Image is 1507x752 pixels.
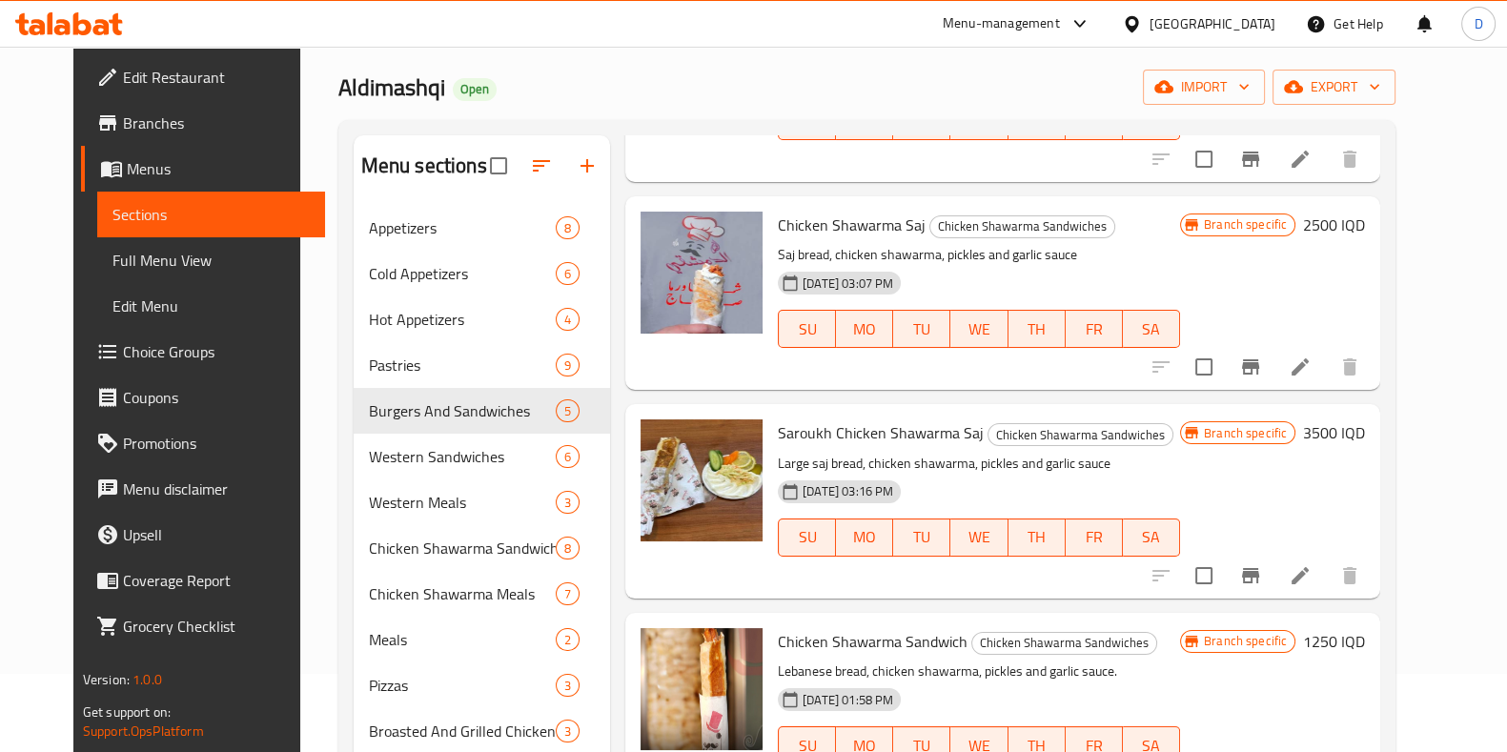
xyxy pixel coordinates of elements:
div: Chicken Shawarma Sandwiches [929,215,1115,238]
a: Edit menu item [1289,148,1312,171]
button: FR [1066,518,1123,557]
h6: 2500 IQD [1303,212,1365,238]
span: Coverage Report [123,569,310,592]
span: Branch specific [1196,424,1294,442]
div: items [556,399,580,422]
span: 5 [557,402,579,420]
a: Promotions [81,420,325,466]
div: Meals2 [354,617,610,662]
span: Branch specific [1196,632,1294,650]
span: WE [958,315,1000,343]
span: Promotions [123,432,310,455]
div: Meals [369,628,556,651]
span: TU [901,315,943,343]
span: Coupons [123,386,310,409]
span: Burgers And Sandwiches [369,399,556,422]
div: Pastries9 [354,342,610,388]
span: 1.0.0 [132,667,162,692]
span: Chicken Shawarma Sandwiches [930,215,1114,237]
div: Hot Appetizers4 [354,296,610,342]
span: Chicken Shawarma Sandwiches [972,632,1156,654]
span: Cold Appetizers [369,262,556,285]
div: Western Meals3 [354,479,610,525]
a: Edit Menu [97,283,325,329]
span: [DATE] 03:16 PM [795,482,901,500]
span: 8 [557,539,579,558]
span: 9 [557,356,579,375]
span: Branches [123,112,310,134]
button: SU [778,310,836,348]
div: items [556,582,580,605]
button: delete [1327,136,1373,182]
div: Pizzas3 [354,662,610,708]
div: Burgers And Sandwiches5 [354,388,610,434]
div: items [556,262,580,285]
img: Chicken Shawarma Saj [641,212,763,334]
span: Sort sections [519,143,564,189]
span: Get support on: [83,700,171,724]
button: import [1143,70,1265,105]
span: Pizzas [369,674,556,697]
h2: Menu sections [361,152,487,180]
span: Sections [112,203,310,226]
span: Branch specific [1196,215,1294,234]
span: TH [1016,523,1058,551]
button: SA [1123,518,1180,557]
span: Aldimashqi [338,66,445,109]
span: Western Sandwiches [369,445,556,468]
div: Cold Appetizers6 [354,251,610,296]
h6: 1250 IQD [1303,628,1365,655]
img: Chicken Shawarma Sandwich [641,628,763,750]
a: Coverage Report [81,558,325,603]
div: items [556,628,580,651]
button: Branch-specific-item [1228,553,1273,599]
button: TU [893,518,950,557]
button: TU [893,310,950,348]
span: MO [844,523,886,551]
a: Upsell [81,512,325,558]
span: Select to update [1184,556,1224,596]
a: Sections [97,192,325,237]
span: WE [958,523,1000,551]
p: Lebanese bread, chicken shawarma, pickles and garlic sauce. [778,660,1180,683]
div: items [556,537,580,559]
span: 3 [557,722,579,741]
a: Menus [81,146,325,192]
span: Pastries [369,354,556,376]
span: TU [901,523,943,551]
button: export [1273,70,1395,105]
span: 6 [557,265,579,283]
a: Coupons [81,375,325,420]
span: Upsell [123,523,310,546]
button: Branch-specific-item [1228,136,1273,182]
button: delete [1327,344,1373,390]
div: Western Meals [369,491,556,514]
a: Menu disclaimer [81,466,325,512]
button: WE [950,310,1008,348]
span: SU [786,523,828,551]
span: Chicken Shawarma Saj [778,211,926,239]
button: SA [1123,310,1180,348]
div: Open [453,78,497,101]
a: Edit menu item [1289,356,1312,378]
div: items [556,308,580,331]
span: Grocery Checklist [123,615,310,638]
span: Hot Appetizers [369,308,556,331]
button: Branch-specific-item [1228,344,1273,390]
button: TH [1008,310,1066,348]
button: delete [1327,553,1373,599]
span: Choice Groups [123,340,310,363]
a: Support.OpsPlatform [83,719,204,743]
span: D [1474,13,1482,34]
button: MO [836,518,893,557]
a: Edit menu item [1289,564,1312,587]
span: Broasted And Grilled Chicken [369,720,556,742]
div: Western Sandwiches6 [354,434,610,479]
button: SU [778,518,836,557]
span: [DATE] 03:07 PM [795,274,901,293]
div: items [556,720,580,742]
